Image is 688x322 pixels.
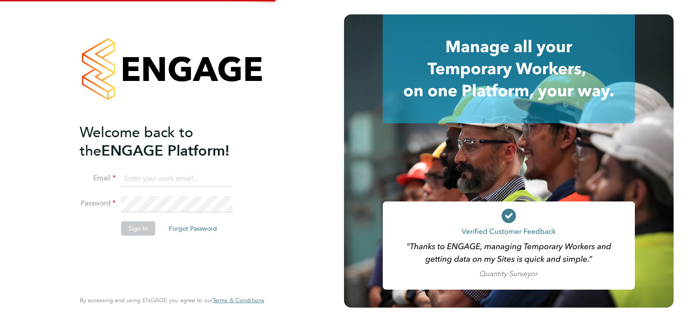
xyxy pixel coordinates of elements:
[213,297,264,304] a: Terms & Conditions
[80,296,264,304] span: By accessing and using ENGAGE you agree to our
[121,171,232,187] input: Enter your work email...
[80,174,116,183] label: Email
[162,221,224,236] button: Forgot Password
[121,221,155,236] button: Sign In
[80,123,255,160] h2: ENGAGE Platform!
[80,199,116,208] label: Password
[80,124,193,160] span: Welcome back to the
